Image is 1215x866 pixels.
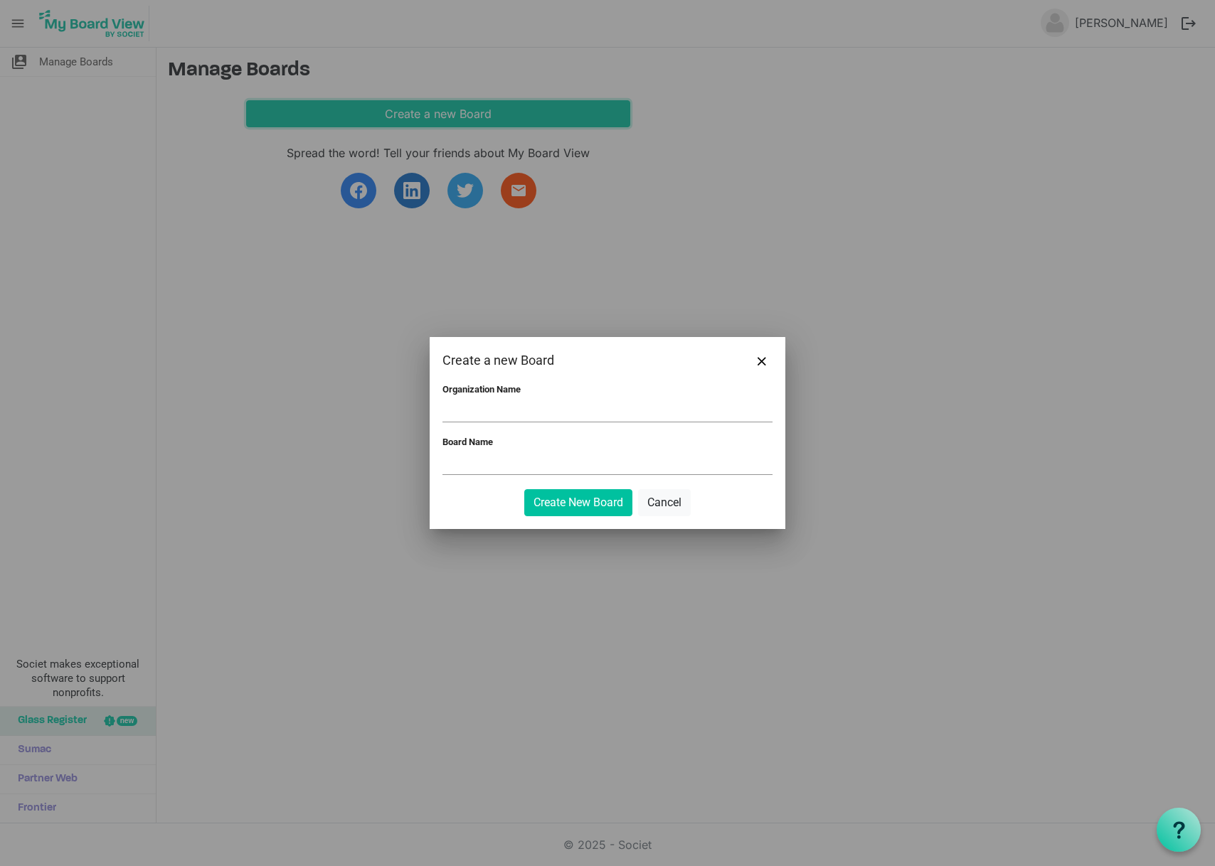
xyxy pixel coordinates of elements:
[442,384,521,395] label: Organization Name
[442,437,493,447] label: Board Name
[442,350,706,371] div: Create a new Board
[751,350,773,371] button: Close
[524,489,632,516] button: Create New Board
[638,489,691,516] button: Cancel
